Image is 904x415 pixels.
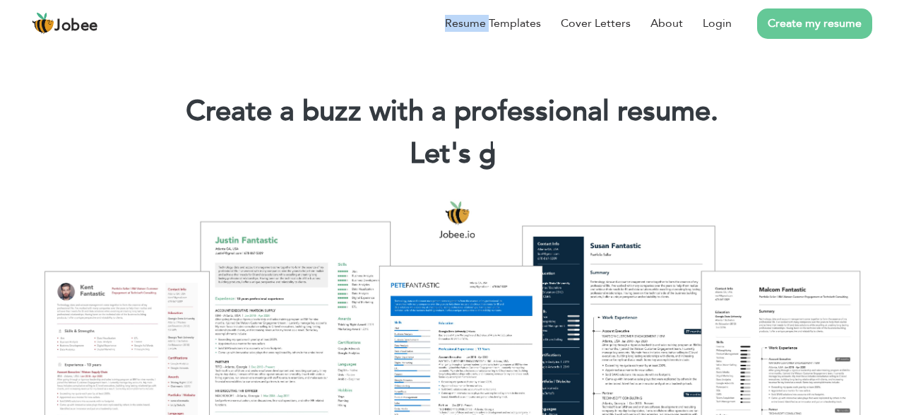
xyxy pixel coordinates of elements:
[32,12,54,35] img: jobee.io
[32,12,98,35] a: Jobee
[21,93,883,130] h1: Create a buzz with a professional resume.
[445,15,541,32] a: Resume Templates
[54,18,98,34] span: Jobee
[21,136,883,173] h2: Let's
[489,134,495,173] span: |
[650,15,683,32] a: About
[703,15,732,32] a: Login
[757,8,872,39] a: Create my resume
[561,15,631,32] a: Cover Letters
[479,134,496,173] span: g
